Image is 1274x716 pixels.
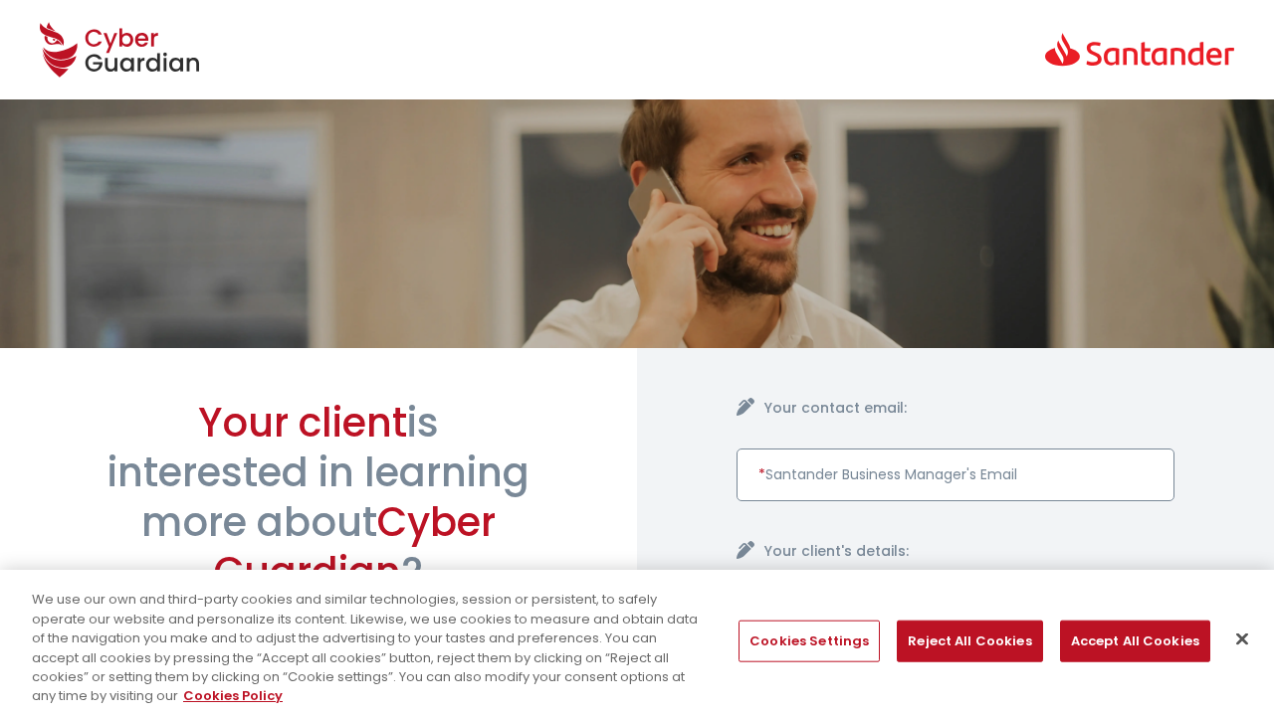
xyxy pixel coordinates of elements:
button: Reject All Cookies [897,621,1042,662]
h4: Your contact email: [764,398,1174,419]
button: Accept All Cookies [1060,621,1210,662]
div: We use our own and third-party cookies and similar technologies, session or persistent, to safely... [32,590,701,706]
h1: is interested in learning more about ? [100,398,537,597]
button: Cookies Settings, Opens the preference center dialog [739,621,880,662]
button: Close [1220,618,1264,661]
span: Cyber Guardian [214,494,496,600]
h4: Your client's details: [764,541,1174,562]
span: Your client [198,395,407,450]
a: More information about your privacy, opens in a new tab [183,686,283,705]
